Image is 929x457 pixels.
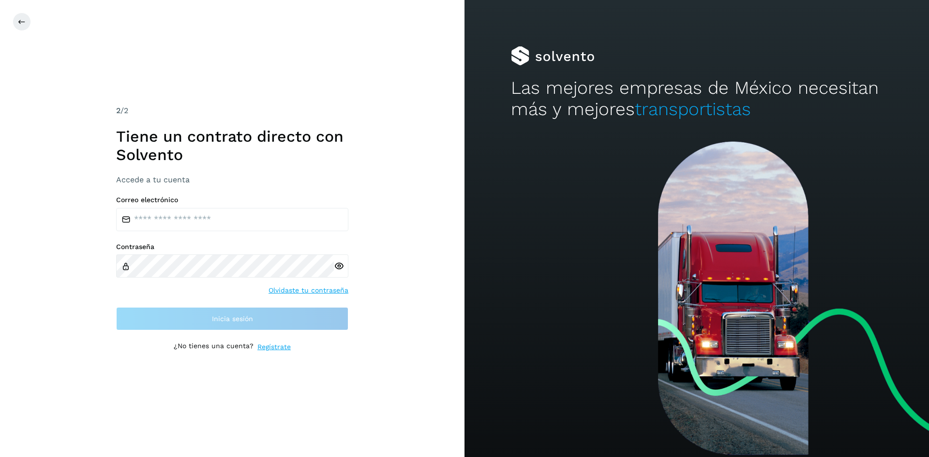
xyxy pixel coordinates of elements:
h1: Tiene un contrato directo con Solvento [116,127,348,164]
label: Contraseña [116,243,348,251]
button: Inicia sesión [116,307,348,330]
a: Olvidaste tu contraseña [269,285,348,295]
p: ¿No tienes una cuenta? [174,342,254,352]
span: Inicia sesión [212,315,253,322]
a: Regístrate [257,342,291,352]
h2: Las mejores empresas de México necesitan más y mejores [511,77,883,120]
label: Correo electrónico [116,196,348,204]
span: transportistas [635,99,751,119]
div: /2 [116,105,348,117]
span: 2 [116,106,120,115]
h3: Accede a tu cuenta [116,175,348,184]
